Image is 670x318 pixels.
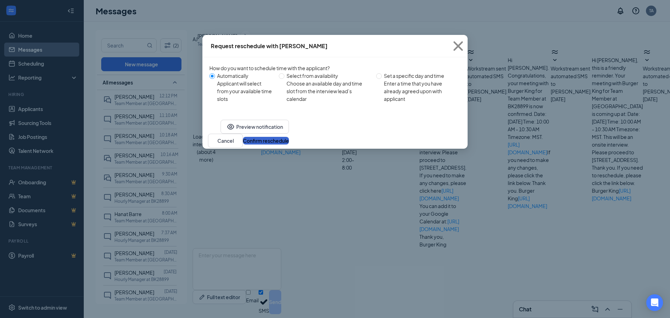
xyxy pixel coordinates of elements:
div: Automatically [217,72,273,80]
button: Cancel [208,134,243,148]
svg: Eye [226,123,235,131]
div: Request reschedule with [PERSON_NAME] [211,42,328,50]
button: EyePreview notification [221,120,289,134]
div: Enter a time that you have already agreed upon with applicant [384,80,455,103]
button: Close [449,35,468,57]
div: Choose an available day and time slot from the interview lead’s calendar [286,80,371,103]
div: How do you want to schedule time with the applicant? [209,64,461,72]
div: Set a specific day and time [384,72,455,80]
svg: Cross [449,37,468,56]
div: Applicant will select from your available time slots [217,80,273,103]
div: Open Intercom Messenger [646,294,663,311]
div: Select from availability [286,72,371,80]
button: Confirm reschedule [243,137,289,145]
